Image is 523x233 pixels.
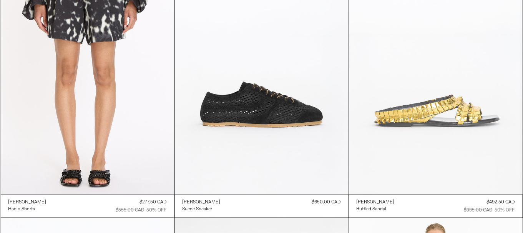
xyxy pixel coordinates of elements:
[495,207,515,214] div: 50% OFF
[312,199,341,206] div: $650.00 CAD
[8,206,35,213] div: Hadio Shorts
[487,199,515,206] div: $492.50 CAD
[147,207,167,214] div: 50% OFF
[140,199,167,206] div: $277.50 CAD
[183,206,221,213] a: Suede Sneaker
[8,199,46,206] a: [PERSON_NAME]
[357,206,387,213] div: Ruffled Sandal
[183,199,221,206] a: [PERSON_NAME]
[116,207,144,214] div: $555.00 CAD
[357,206,395,213] a: Ruffled Sandal
[357,199,395,206] a: [PERSON_NAME]
[8,206,46,213] a: Hadio Shorts
[464,207,493,214] div: $985.00 CAD
[183,206,213,213] div: Suede Sneaker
